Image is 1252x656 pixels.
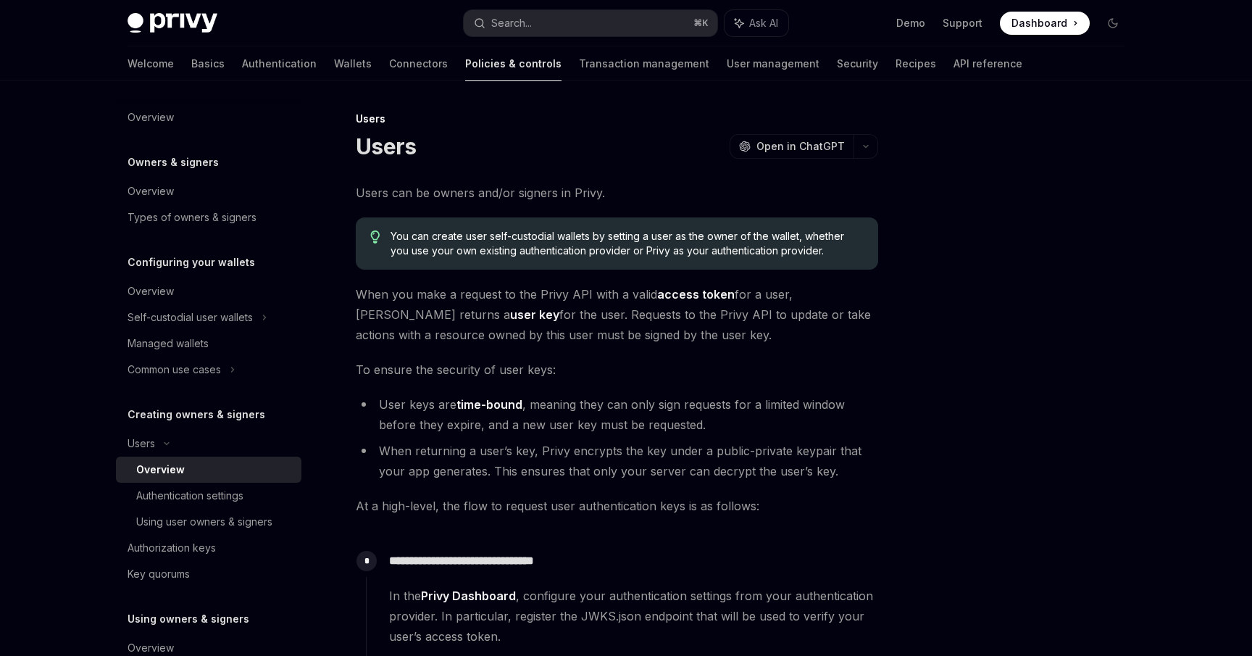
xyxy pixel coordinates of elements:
[456,397,522,412] strong: time-bound
[128,154,219,171] h5: Owners & signers
[128,435,155,452] div: Users
[128,309,253,326] div: Self-custodial user wallets
[356,112,878,126] div: Users
[510,307,559,322] strong: user key
[389,46,448,81] a: Connectors
[116,509,301,535] a: Using user owners & signers
[136,513,272,531] div: Using user owners & signers
[356,394,878,435] li: User keys are , meaning they can only sign requests for a limited window before they expire, and ...
[370,231,380,244] svg: Tip
[128,254,255,271] h5: Configuring your wallets
[356,496,878,516] span: At a high-level, the flow to request user authentication keys is as follows:
[391,229,864,258] span: You can create user self-custodial wallets by setting a user as the owner of the wallet, whether ...
[491,14,532,32] div: Search...
[128,565,190,583] div: Key quorums
[128,361,221,378] div: Common use cases
[128,209,256,226] div: Types of owners & signers
[1011,16,1067,30] span: Dashboard
[116,535,301,561] a: Authorization keys
[116,331,301,357] a: Managed wallets
[727,46,819,81] a: User management
[730,134,854,159] button: Open in ChatGPT
[756,139,845,154] span: Open in ChatGPT
[116,278,301,304] a: Overview
[128,183,174,200] div: Overview
[116,457,301,483] a: Overview
[128,406,265,423] h5: Creating owners & signers
[128,13,217,33] img: dark logo
[464,10,717,36] button: Search...⌘K
[116,178,301,204] a: Overview
[389,586,877,647] span: In the , configure your authentication settings from your authentication provider. In particular,...
[116,104,301,130] a: Overview
[356,441,878,481] li: When returning a user’s key, Privy encrypts the key under a public-private keypair that your app ...
[1000,12,1090,35] a: Dashboard
[693,17,709,29] span: ⌘ K
[356,183,878,203] span: Users can be owners and/or signers in Privy.
[657,287,735,302] strong: access token
[579,46,709,81] a: Transaction management
[725,10,788,36] button: Ask AI
[136,487,243,505] div: Authentication settings
[953,46,1022,81] a: API reference
[128,539,216,557] div: Authorization keys
[128,283,174,300] div: Overview
[421,589,516,604] a: Privy Dashboard
[749,16,778,30] span: Ask AI
[334,46,372,81] a: Wallets
[356,284,878,345] span: When you make a request to the Privy API with a valid for a user, [PERSON_NAME] returns a for the...
[943,16,982,30] a: Support
[1101,12,1124,35] button: Toggle dark mode
[128,610,249,628] h5: Using owners & signers
[896,46,936,81] a: Recipes
[356,360,878,380] span: To ensure the security of user keys:
[837,46,878,81] a: Security
[128,109,174,126] div: Overview
[242,46,317,81] a: Authentication
[136,461,185,478] div: Overview
[128,335,209,352] div: Managed wallets
[128,46,174,81] a: Welcome
[896,16,925,30] a: Demo
[116,561,301,587] a: Key quorums
[465,46,562,81] a: Policies & controls
[116,483,301,509] a: Authentication settings
[191,46,225,81] a: Basics
[356,133,416,159] h1: Users
[116,204,301,231] a: Types of owners & signers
